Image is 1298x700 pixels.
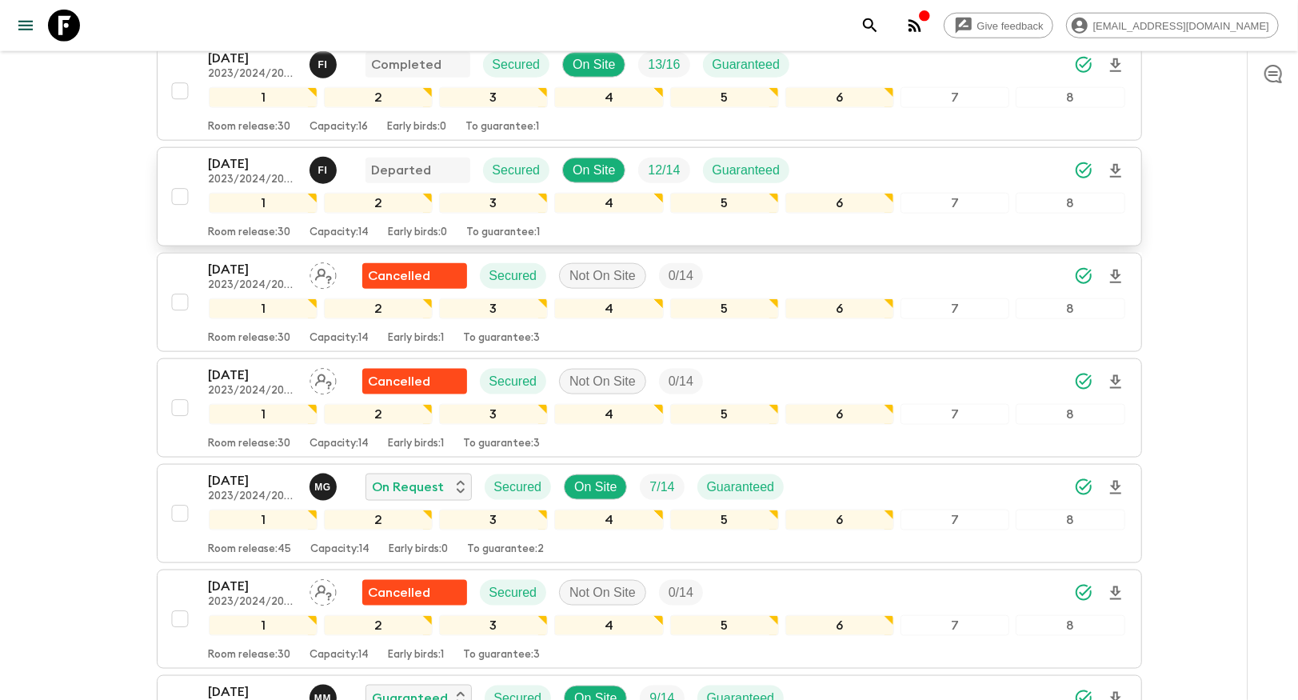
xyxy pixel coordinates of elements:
[389,543,449,556] p: Early birds: 0
[310,649,369,662] p: Capacity: 14
[362,580,467,606] div: Flash Pack cancellation
[324,193,433,214] div: 2
[464,332,541,345] p: To guarantee: 3
[467,226,541,239] p: To guarantee: 1
[670,87,779,108] div: 5
[389,649,445,662] p: Early birds: 1
[638,52,689,78] div: Trip Fill
[439,87,548,108] div: 3
[372,161,432,180] p: Departed
[324,87,433,108] div: 2
[901,193,1009,214] div: 7
[562,158,625,183] div: On Site
[209,596,297,609] p: 2023/2024/2025
[209,490,297,503] p: 2023/2024/2025
[648,161,680,180] p: 12 / 14
[785,510,894,530] div: 6
[1106,478,1125,498] svg: Download Onboarding
[310,332,369,345] p: Capacity: 14
[209,510,318,530] div: 1
[468,543,545,556] p: To guarantee: 2
[785,404,894,425] div: 6
[209,260,297,279] p: [DATE]
[157,464,1142,563] button: [DATE]2023/2024/2025Mona GomaaOn RequestSecuredOn SiteTrip FillGuaranteed12345678Room release:45C...
[649,478,674,497] p: 7 / 14
[310,438,369,450] p: Capacity: 14
[493,55,541,74] p: Secured
[1074,583,1093,602] svg: Synced Successfully
[1074,478,1093,497] svg: Synced Successfully
[209,49,297,68] p: [DATE]
[554,615,663,636] div: 4
[439,298,548,319] div: 3
[494,478,542,497] p: Secured
[670,510,779,530] div: 5
[569,372,636,391] p: Not On Site
[209,332,291,345] p: Room release: 30
[209,649,291,662] p: Room release: 30
[1106,373,1125,392] svg: Download Onboarding
[439,404,548,425] div: 3
[157,147,1142,246] button: [DATE]2023/2024/2025Faten IbrahimDepartedSecuredOn SiteTrip FillGuaranteed12345678Room release:30...
[713,55,781,74] p: Guaranteed
[483,52,550,78] div: Secured
[569,583,636,602] p: Not On Site
[209,279,297,292] p: 2023/2024/2025
[157,358,1142,458] button: [DATE]2023/2024/2025Assign pack leaderFlash Pack cancellationSecuredNot On SiteTrip Fill12345678R...
[854,10,886,42] button: search adventures
[483,158,550,183] div: Secured
[209,298,318,319] div: 1
[209,543,292,556] p: Room release: 45
[362,263,467,289] div: Flash Pack cancellation
[362,369,467,394] div: Flash Pack cancellation
[209,615,318,636] div: 1
[209,68,297,81] p: 2023/2024/2025
[369,372,431,391] p: Cancelled
[669,266,693,286] p: 0 / 14
[659,263,703,289] div: Trip Fill
[670,615,779,636] div: 5
[554,510,663,530] div: 4
[439,510,548,530] div: 3
[1016,298,1124,319] div: 8
[209,385,297,398] p: 2023/2024/2025
[569,266,636,286] p: Not On Site
[559,580,646,606] div: Not On Site
[670,298,779,319] div: 5
[480,263,547,289] div: Secured
[573,161,615,180] p: On Site
[1106,162,1125,181] svg: Download Onboarding
[901,510,1009,530] div: 7
[209,87,318,108] div: 1
[311,543,370,556] p: Capacity: 14
[648,55,680,74] p: 13 / 16
[554,87,663,108] div: 4
[310,474,340,501] button: MG
[1106,56,1125,75] svg: Download Onboarding
[489,583,537,602] p: Secured
[369,583,431,602] p: Cancelled
[707,478,775,497] p: Guaranteed
[209,471,297,490] p: [DATE]
[310,584,337,597] span: Assign pack leader
[901,615,1009,636] div: 7
[785,615,894,636] div: 6
[439,615,548,636] div: 3
[310,226,369,239] p: Capacity: 14
[670,404,779,425] div: 5
[157,570,1142,669] button: [DATE]2023/2024/2025Assign pack leaderFlash Pack cancellationSecuredNot On SiteTrip Fill12345678R...
[310,162,340,174] span: Faten Ibrahim
[559,369,646,394] div: Not On Site
[659,369,703,394] div: Trip Fill
[1016,510,1124,530] div: 8
[574,478,617,497] p: On Site
[388,121,447,134] p: Early birds: 0
[1106,267,1125,286] svg: Download Onboarding
[310,478,340,491] span: Mona Gomaa
[554,193,663,214] div: 4
[573,55,615,74] p: On Site
[209,193,318,214] div: 1
[310,56,340,69] span: Faten Ibrahim
[324,404,433,425] div: 2
[209,404,318,425] div: 1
